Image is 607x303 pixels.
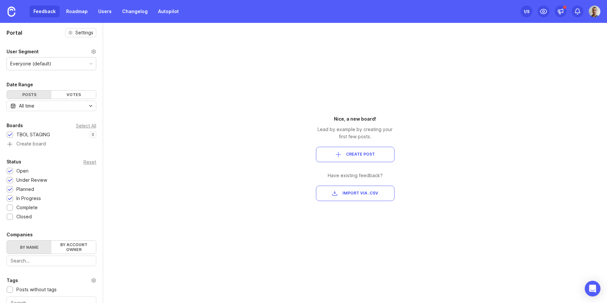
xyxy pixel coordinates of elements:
[7,91,51,99] div: Posts
[8,7,15,17] img: Canny Home
[16,177,47,184] div: Under Review
[7,241,51,254] label: By name
[316,126,395,140] div: Lead by example by creating your first few posts.
[94,6,116,17] a: Users
[521,6,532,17] button: 1/5
[62,6,92,17] a: Roadmap
[85,103,96,109] svg: toggle icon
[316,186,395,201] button: Import via .csv
[7,48,39,56] div: User Segment
[316,172,395,179] div: Have existing feedback?
[16,131,50,138] div: TBOL STAGING
[83,160,96,164] div: Reset
[16,204,38,211] div: Complete
[16,213,32,220] div: Closed
[7,29,22,37] h1: Portal
[7,81,33,89] div: Date Range
[76,124,96,127] div: Select All
[19,102,34,109] div: All time
[51,91,96,99] div: Votes
[7,142,96,147] a: Create board
[7,158,21,166] div: Status
[51,241,96,254] label: By account owner
[342,191,378,196] span: Import via .csv
[154,6,183,17] a: Autopilot
[16,167,28,175] div: Open
[75,29,93,36] span: Settings
[10,257,92,264] input: Search...
[16,286,57,293] div: Posts without tags
[65,28,96,37] button: Settings
[16,195,41,202] div: In Progress
[16,186,34,193] div: Planned
[7,231,33,239] div: Companies
[92,132,94,137] p: 0
[7,277,18,284] div: Tags
[10,60,51,67] div: Everyone (default)
[585,281,600,296] div: Open Intercom Messenger
[346,152,375,157] span: Create Post
[7,122,23,129] div: Boards
[118,6,152,17] a: Changelog
[589,6,600,17] img: Joao Gilberto
[316,115,395,123] div: Nice, a new board!
[524,7,529,16] div: 1 /5
[316,147,395,162] button: Create Post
